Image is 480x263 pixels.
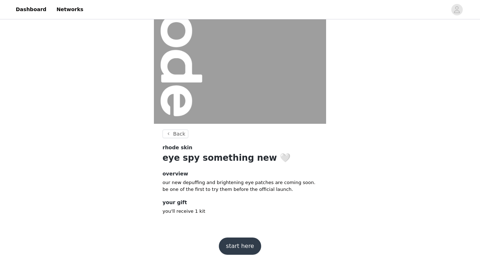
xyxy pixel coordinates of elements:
a: Networks [52,1,88,18]
button: start here [219,238,261,255]
a: Dashboard [11,1,51,18]
span: rhode skin [163,144,192,151]
p: our new depuffing and brightening eye patches are coming soon. be one of the first to try them be... [163,179,317,193]
p: you'll receive 1 kit [163,208,317,215]
div: avatar [453,4,460,15]
h4: overview [163,170,317,178]
button: Back [163,130,188,138]
h4: your gift [163,199,317,206]
h1: eye spy something new 🤍 [163,151,317,164]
